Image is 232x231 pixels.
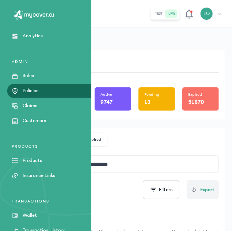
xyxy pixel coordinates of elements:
[23,212,37,219] p: Wallet
[23,172,55,179] p: Insurance Links
[23,117,46,125] p: Customers
[144,92,159,98] p: Pending
[13,220,219,228] p: 1 policies Available
[23,102,37,110] p: Claims
[23,32,43,40] p: Analytics
[200,186,214,194] span: Export
[152,10,166,18] button: test
[13,210,219,220] p: All Policies
[187,180,219,199] button: Export
[23,157,42,164] p: Products
[200,7,213,20] div: LO
[23,72,34,80] p: Sales
[200,7,226,20] button: LO
[143,180,179,199] button: Filters
[144,98,151,106] p: 13
[100,92,112,98] p: Active
[100,98,113,106] p: 9747
[23,87,38,95] p: Policies
[188,92,202,98] p: Expired
[188,98,204,106] p: 51870
[166,10,178,18] button: live
[81,133,107,146] button: Expired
